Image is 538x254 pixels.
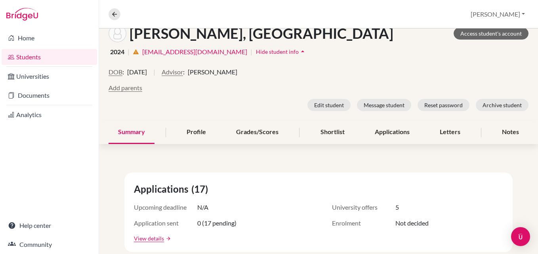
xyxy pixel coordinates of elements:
[2,87,97,103] a: Documents
[395,218,429,228] span: Not decided
[332,203,395,212] span: University offers
[454,27,528,40] a: Access student's account
[177,121,216,144] div: Profile
[197,203,208,212] span: N/A
[162,67,183,77] button: Advisor
[109,121,155,144] div: Summary
[256,45,307,58] button: Hide student infoarrow_drop_up
[128,47,130,57] span: |
[153,67,155,83] span: |
[357,99,411,111] button: Message student
[134,234,164,243] a: View details
[365,121,419,144] div: Applications
[197,218,237,228] span: 0 (17 pending)
[122,67,124,77] span: :
[467,7,528,22] button: [PERSON_NAME]
[183,67,185,77] span: :
[2,107,97,123] a: Analytics
[6,8,38,21] img: Bridge-U
[164,236,171,241] a: arrow_forward
[188,67,237,77] span: [PERSON_NAME]
[430,121,470,144] div: Letters
[2,218,97,233] a: Help center
[2,30,97,46] a: Home
[134,218,197,228] span: Application sent
[311,121,354,144] div: Shortlist
[134,182,191,196] span: Applications
[191,182,211,196] span: (17)
[142,47,247,57] a: [EMAIL_ADDRESS][DOMAIN_NAME]
[109,25,126,42] img: Bhumija Singh's avatar
[110,47,124,57] span: 2024
[332,218,395,228] span: Enrolment
[109,83,142,93] button: Add parents
[133,49,139,55] i: warning
[418,99,469,111] button: Reset password
[395,203,399,212] span: 5
[130,25,393,42] h1: [PERSON_NAME], [GEOGRAPHIC_DATA]
[511,227,530,246] div: Open Intercom Messenger
[127,67,147,77] span: [DATE]
[2,49,97,65] a: Students
[227,121,288,144] div: Grades/Scores
[299,47,307,55] i: arrow_drop_up
[256,48,299,55] span: Hide student info
[134,203,197,212] span: Upcoming deadline
[2,237,97,252] a: Community
[109,67,122,77] button: DOB
[492,121,528,144] div: Notes
[476,99,528,111] button: Archive student
[307,99,351,111] button: Edit student
[2,68,97,84] a: Universities
[250,47,252,57] span: |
